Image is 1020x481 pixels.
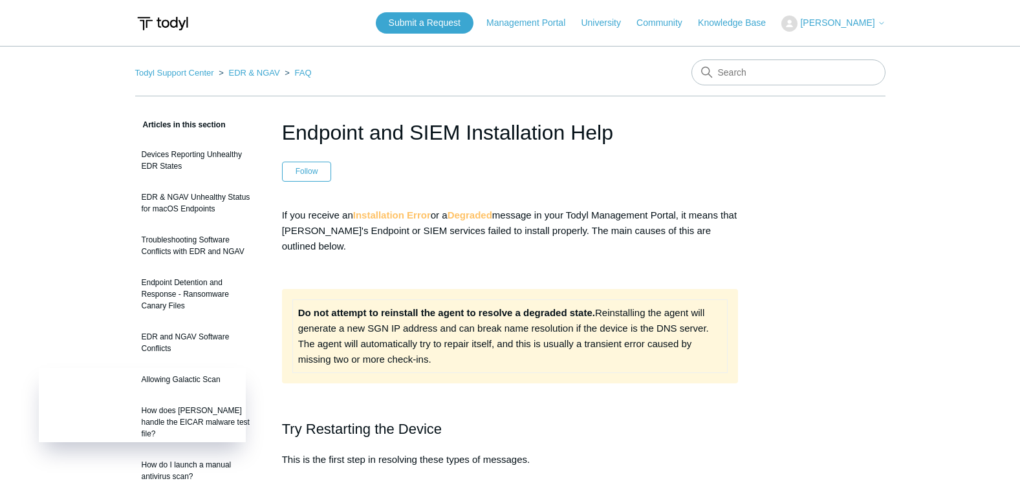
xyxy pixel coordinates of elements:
p: If you receive an or a message in your Todyl Management Portal, it means that [PERSON_NAME]'s End... [282,208,739,254]
button: [PERSON_NAME] [781,16,885,32]
a: Community [636,16,695,30]
a: EDR & NGAV Unhealthy Status for macOS Endpoints [135,185,263,221]
input: Search [691,59,885,85]
a: FAQ [295,68,312,78]
iframe: Todyl Status [39,368,246,442]
h2: Try Restarting the Device [282,418,739,440]
a: Troubleshooting Software Conflicts with EDR and NGAV [135,228,263,264]
img: Todyl Support Center Help Center home page [135,12,190,36]
strong: Installation Error [353,209,431,220]
button: Follow Article [282,162,332,181]
a: EDR & NGAV [228,68,279,78]
li: FAQ [282,68,311,78]
a: Allowing Galactic Scan [135,367,263,392]
li: EDR & NGAV [216,68,282,78]
a: Endpoint Detention and Response - Ransomware Canary Files [135,270,263,318]
strong: Do not attempt to reinstall the agent to resolve a degraded state. [298,307,595,318]
span: Articles in this section [135,120,226,129]
a: Devices Reporting Unhealthy EDR States [135,142,263,178]
li: Todyl Support Center [135,68,217,78]
a: Knowledge Base [698,16,779,30]
a: EDR and NGAV Software Conflicts [135,325,263,361]
h1: Endpoint and SIEM Installation Help [282,117,739,148]
a: Submit a Request [376,12,473,34]
a: Management Portal [486,16,578,30]
span: [PERSON_NAME] [800,17,874,28]
td: Reinstalling the agent will generate a new SGN IP address and can break name resolution if the de... [292,299,728,372]
a: Todyl Support Center [135,68,214,78]
strong: Degraded [448,209,492,220]
a: University [581,16,633,30]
